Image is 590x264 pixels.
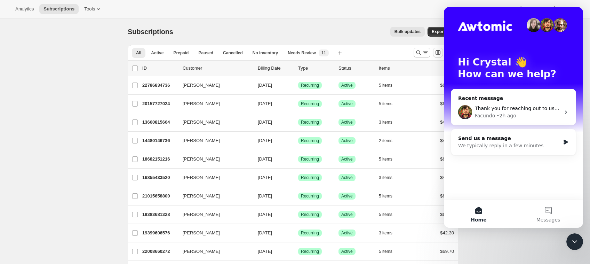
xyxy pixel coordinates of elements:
[84,6,95,12] span: Tools
[341,119,353,125] span: Active
[142,193,177,200] p: 21015658800
[440,212,454,217] span: $67.15
[258,249,272,254] span: [DATE]
[142,174,177,181] p: 16855433520
[414,48,430,57] button: Search and filter results
[151,50,164,56] span: Active
[379,154,400,164] button: 5 items
[440,193,454,199] span: $62.05
[258,212,272,217] span: [DATE]
[433,48,443,57] button: Customize table column order and visibility
[379,156,392,162] span: 5 items
[258,156,272,162] span: [DATE]
[547,4,579,14] button: Settings
[341,230,353,236] span: Active
[440,119,454,125] span: $43.20
[142,228,454,238] div: 19399606576[PERSON_NAME][DATE]SuccessRecurringSuccessActive3 items$42.30
[301,101,319,107] span: Recurring
[178,246,248,257] button: [PERSON_NAME]
[142,119,177,126] p: 13660815664
[142,99,454,109] div: 20157727024[PERSON_NAME][DATE]SuccessRecurringSuccessActive5 items$67.15
[178,98,248,109] button: [PERSON_NAME]
[142,137,177,144] p: 14480146736
[379,117,400,127] button: 3 items
[43,6,74,12] span: Subscriptions
[379,83,392,88] span: 5 items
[525,6,534,12] span: Help
[258,175,272,180] span: [DATE]
[136,50,141,56] span: All
[341,249,353,254] span: Active
[183,193,220,200] span: [PERSON_NAME]
[444,7,583,228] iframe: Intercom live chat
[178,117,248,128] button: [PERSON_NAME]
[142,136,454,146] div: 14480146736[PERSON_NAME][DATE]SuccessRecurringSuccessActive2 items$43.20
[379,228,400,238] button: 3 items
[258,119,272,125] span: [DATE]
[301,83,319,88] span: Recurring
[379,80,400,90] button: 5 items
[142,173,454,183] div: 16855433520[PERSON_NAME][DATE]SuccessRecurringSuccessActive3 items$41.40
[183,156,220,163] span: [PERSON_NAME]
[379,191,400,201] button: 5 items
[142,80,454,90] div: 22786834736[PERSON_NAME][DATE]SuccessRecurringSuccessActive5 items$67.15
[566,233,583,250] iframe: Intercom live chat
[390,27,425,37] button: Bulk updates
[440,249,454,254] span: $69.70
[178,154,248,165] button: [PERSON_NAME]
[440,138,454,143] span: $43.20
[341,138,353,143] span: Active
[394,29,421,34] span: Bulk updates
[341,175,353,180] span: Active
[142,65,177,72] p: ID
[183,174,220,181] span: [PERSON_NAME]
[142,230,177,236] p: 19399606576
[440,156,454,162] span: $68.00
[379,101,392,107] span: 5 items
[178,172,248,183] button: [PERSON_NAME]
[258,138,272,143] span: [DATE]
[173,50,189,56] span: Prepaid
[321,50,326,56] span: 11
[440,101,454,106] span: $67.15
[198,50,213,56] span: Paused
[183,119,220,126] span: [PERSON_NAME]
[142,65,454,72] div: IDCustomerBilling DateTypeStatusItemsTotal
[440,175,454,180] span: $41.40
[379,230,392,236] span: 3 items
[15,6,34,12] span: Analytics
[142,154,454,164] div: 18682151216[PERSON_NAME][DATE]SuccessRecurringSuccessActive5 items$68.00
[334,48,345,58] button: Create new view
[379,212,392,217] span: 5 items
[301,212,319,217] span: Recurring
[341,101,353,107] span: Active
[183,248,220,255] span: [PERSON_NAME]
[301,249,319,254] span: Recurring
[338,65,373,72] p: Status
[288,50,316,56] span: Needs Review
[379,175,392,180] span: 3 items
[341,156,353,162] span: Active
[258,83,272,88] span: [DATE]
[128,28,173,36] span: Subscriptions
[432,29,445,34] span: Export
[142,248,177,255] p: 22008660272
[379,65,414,72] div: Items
[178,227,248,239] button: [PERSON_NAME]
[301,156,319,162] span: Recurring
[39,4,79,14] button: Subscriptions
[558,6,575,12] span: Settings
[183,100,220,107] span: [PERSON_NAME]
